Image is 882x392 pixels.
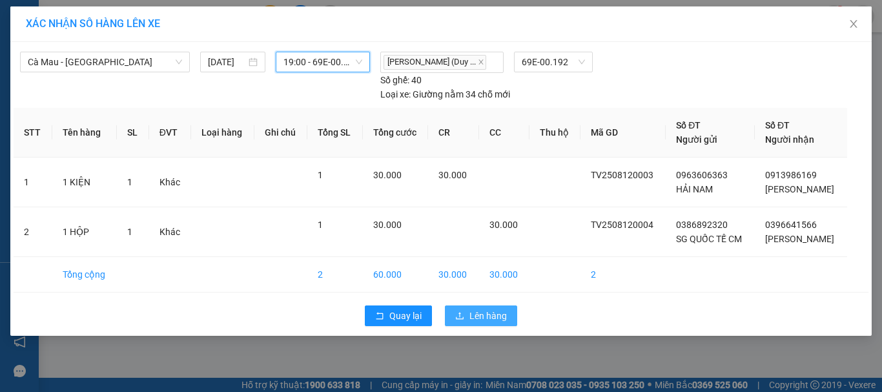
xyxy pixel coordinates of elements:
[438,170,467,180] span: 30.000
[28,52,182,72] span: Cà Mau - Sài Gòn
[765,184,834,194] span: [PERSON_NAME]
[191,108,254,158] th: Loại hàng
[479,257,529,293] td: 30.000
[14,158,52,207] td: 1
[479,108,529,158] th: CC
[14,207,52,257] td: 2
[591,170,653,180] span: TV2508120003
[318,170,323,180] span: 1
[478,59,484,65] span: close
[676,184,713,194] span: HẢI NAM
[6,28,246,45] li: 85 [PERSON_NAME]
[149,108,192,158] th: ĐVT
[14,108,52,158] th: STT
[676,170,728,180] span: 0963606363
[74,31,85,41] span: environment
[580,257,666,293] td: 2
[363,257,429,293] td: 60.000
[283,52,363,72] span: 19:00 - 69E-00.192
[74,47,85,57] span: phone
[307,257,362,293] td: 2
[208,55,245,69] input: 12/08/2025
[591,220,653,230] span: TV2508120004
[836,6,872,43] button: Close
[489,220,518,230] span: 30.000
[127,177,132,187] span: 1
[380,73,422,87] div: 40
[428,108,478,158] th: CR
[52,257,118,293] td: Tổng cộng
[363,108,429,158] th: Tổng cước
[6,81,145,130] b: GỬI : Văn phòng [PERSON_NAME]
[580,108,666,158] th: Mã GD
[676,134,717,145] span: Người gửi
[365,305,432,326] button: rollbackQuay lại
[389,309,422,323] span: Quay lại
[307,108,362,158] th: Tổng SL
[676,234,742,244] span: SG QUỐC TẾ CM
[445,305,517,326] button: uploadLên hàng
[6,45,246,61] li: 02839.63.63.63
[254,108,307,158] th: Ghi chú
[765,120,790,130] span: Số ĐT
[52,158,118,207] td: 1 KIỆN
[765,170,817,180] span: 0913986169
[149,158,192,207] td: Khác
[380,87,510,101] div: Giường nằm 34 chỗ mới
[469,309,507,323] span: Lên hàng
[455,311,464,322] span: upload
[380,73,409,87] span: Số ghế:
[373,220,402,230] span: 30.000
[428,257,478,293] td: 30.000
[848,19,859,29] span: close
[117,108,149,158] th: SL
[765,234,834,244] span: [PERSON_NAME]
[375,311,384,322] span: rollback
[380,87,411,101] span: Loại xe:
[127,227,132,237] span: 1
[676,220,728,230] span: 0386892320
[52,108,118,158] th: Tên hàng
[384,55,486,70] span: [PERSON_NAME] (Duy ...
[522,52,585,72] span: 69E-00.192
[373,170,402,180] span: 30.000
[26,17,160,30] span: XÁC NHẬN SỐ HÀNG LÊN XE
[765,134,814,145] span: Người nhận
[676,120,701,130] span: Số ĐT
[149,207,192,257] td: Khác
[52,207,118,257] td: 1 HỘP
[318,220,323,230] span: 1
[765,220,817,230] span: 0396641566
[74,8,183,25] b: [PERSON_NAME]
[529,108,580,158] th: Thu hộ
